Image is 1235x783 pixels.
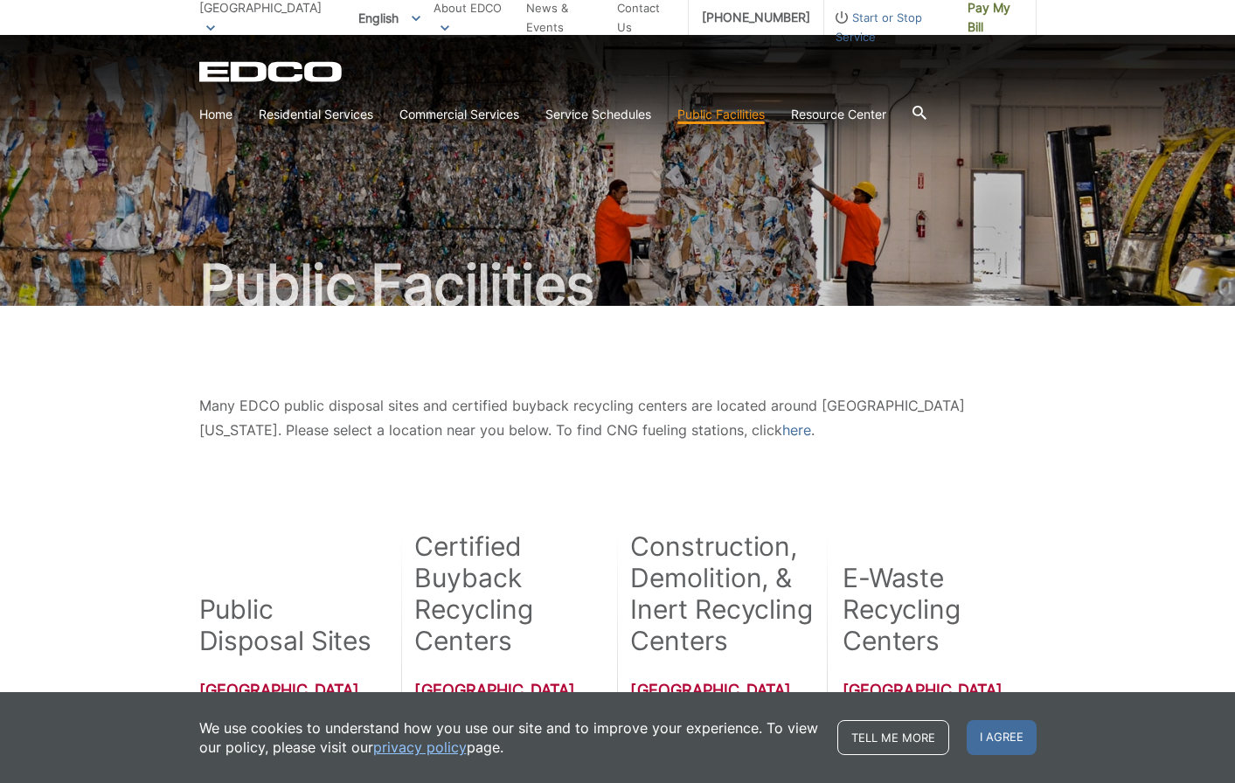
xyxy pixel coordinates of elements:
h3: [GEOGRAPHIC_DATA] [199,681,386,700]
a: Residential Services [259,105,373,124]
span: Many EDCO public disposal sites and certified buyback recycling centers are located around [GEOGR... [199,397,965,439]
h3: [GEOGRAPHIC_DATA] [414,681,591,700]
a: EDCD logo. Return to the homepage. [199,61,344,82]
a: Resource Center [791,105,886,124]
a: Home [199,105,232,124]
h2: Public Disposal Sites [199,593,372,656]
a: Public Facilities [677,105,765,124]
a: Tell me more [837,720,949,755]
a: Commercial Services [399,105,519,124]
a: Service Schedules [545,105,651,124]
a: privacy policy [373,738,467,757]
a: here [782,418,811,442]
h2: E-Waste Recycling Centers [843,562,1036,656]
h3: [GEOGRAPHIC_DATA] [843,681,1036,700]
h2: Construction, Demolition, & Inert Recycling Centers [630,530,813,656]
p: We use cookies to understand how you use our site and to improve your experience. To view our pol... [199,718,820,757]
h1: Public Facilities [199,257,1037,313]
h3: [GEOGRAPHIC_DATA] [630,681,813,700]
span: I agree [967,720,1037,755]
span: English [345,3,434,32]
h2: Certified Buyback Recycling Centers [414,530,591,656]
